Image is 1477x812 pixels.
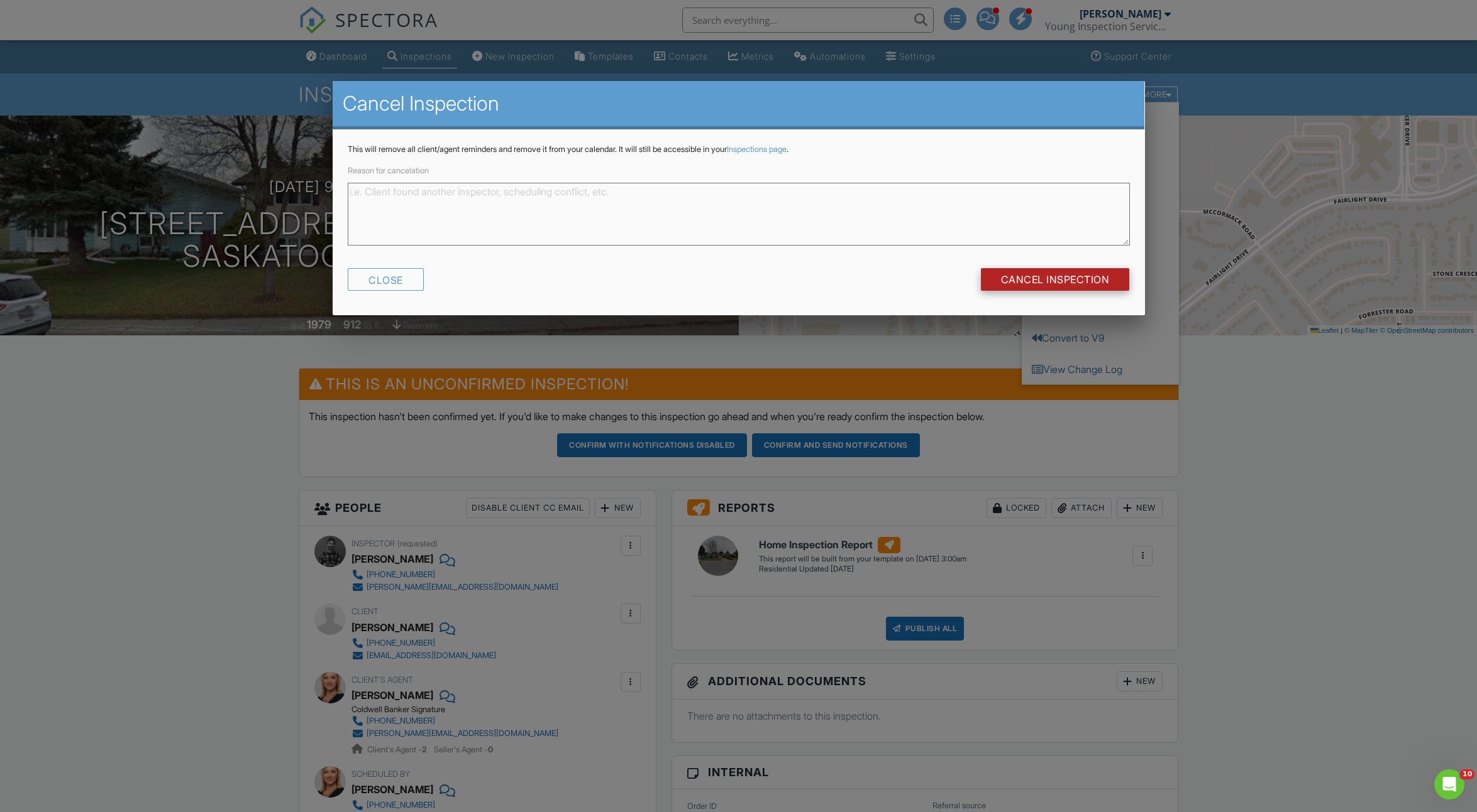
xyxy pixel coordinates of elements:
[1434,769,1464,799] iframe: Intercom live chat
[343,91,1135,116] h2: Cancel Inspection
[1460,769,1474,779] span: 10
[727,144,787,154] a: Inspections page
[348,166,429,175] label: Reason for cancelation
[981,268,1130,291] input: Cancel Inspection
[348,144,1130,154] p: This will remove all client/agent reminders and remove it from your calendar. It will still be ac...
[348,268,424,291] div: Close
